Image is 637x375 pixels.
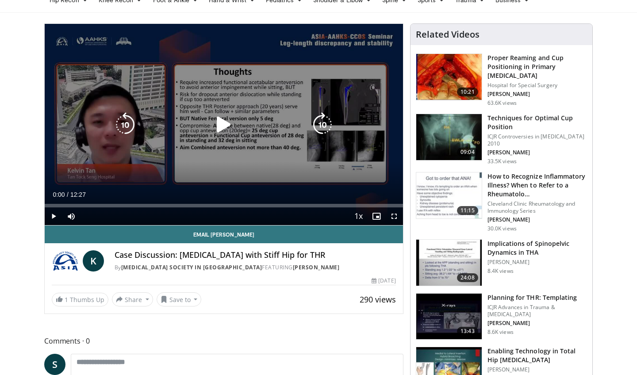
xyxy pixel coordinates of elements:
[487,172,587,199] h3: How to Recognize Inflammatory Illness? When to Refer to a Rheumatolo…
[487,293,587,302] h3: Planning for THR: Templating
[52,250,79,272] img: Arthroplasty Society in Asia
[487,268,514,275] p: 8.4K views
[487,54,587,80] h3: Proper Reaming and Cup Positioning in Primary [MEDICAL_DATA]
[487,216,587,223] p: [PERSON_NAME]
[487,158,517,165] p: 33.5K views
[487,329,514,336] p: 8.6K views
[52,293,108,306] a: 1 Thumbs Up
[416,239,587,286] a: 24:08 Implications of Spinopelvic Dynamics in THA [PERSON_NAME] 8.4K views
[457,88,478,96] span: 10:21
[45,204,403,207] div: Progress Bar
[487,114,587,131] h3: Techniques for Optimal Cup Position
[368,207,385,225] button: Enable picture-in-picture mode
[83,250,104,272] a: K
[487,133,587,147] p: ICJR Controversies in [MEDICAL_DATA] 2010
[350,207,368,225] button: Playback Rate
[487,320,587,327] p: [PERSON_NAME]
[416,29,480,40] h4: Related Videos
[457,327,478,336] span: 13:43
[416,114,587,165] a: 09:04 Techniques for Optimal Cup Position ICJR Controversies in [MEDICAL_DATA] 2010 [PERSON_NAME]...
[487,304,587,318] p: ICJR Advances in Trauma & [MEDICAL_DATA]
[487,347,587,364] h3: Enabling Technology in Total Hip [MEDICAL_DATA]
[487,99,517,107] p: 63.6K views
[487,149,587,156] p: [PERSON_NAME]
[457,206,478,215] span: 11:15
[416,114,482,160] img: Screen_shot_2010-09-10_at_12.36.11_PM_2.png.150x105_q85_crop-smart_upscale.jpg
[416,54,482,100] img: 9ceeadf7-7a50-4be6-849f-8c42a554e74d.150x105_q85_crop-smart_upscale.jpg
[115,250,396,260] h4: Case Discussion: [MEDICAL_DATA] with Stiff Hip for THR
[416,293,587,340] a: 13:43 Planning for THR: Templating ICJR Advances in Trauma & [MEDICAL_DATA] [PERSON_NAME] 8.6K views
[416,294,482,340] img: 296981_0000_1.png.150x105_q85_crop-smart_upscale.jpg
[457,273,478,282] span: 24:08
[416,54,587,107] a: 10:21 Proper Reaming and Cup Positioning in Primary [MEDICAL_DATA] Hospital for Special Surgery [...
[416,240,482,286] img: 74d4bff1-f7fa-4e32-bb20-85842c495601.150x105_q85_crop-smart_upscale.jpg
[487,239,587,257] h3: Implications of Spinopelvic Dynamics in THA
[53,191,65,198] span: 0:00
[45,226,403,243] a: Email [PERSON_NAME]
[487,200,587,214] p: Cleveland Clinic Rheumatology and Immunology Series
[487,91,587,98] p: [PERSON_NAME]
[157,292,202,306] button: Save to
[44,335,403,347] span: Comments 0
[70,191,86,198] span: 12:27
[487,225,517,232] p: 30.0K views
[457,148,478,157] span: 09:04
[112,292,153,306] button: Share
[62,207,80,225] button: Mute
[416,172,587,232] a: 11:15 How to Recognize Inflammatory Illness? When to Refer to a Rheumatolo… Cleveland Clinic Rheu...
[45,207,62,225] button: Play
[385,207,403,225] button: Fullscreen
[487,82,587,89] p: Hospital for Special Surgery
[487,259,587,266] p: [PERSON_NAME]
[372,277,395,285] div: [DATE]
[293,264,340,271] a: [PERSON_NAME]
[121,264,262,271] a: [MEDICAL_DATA] Society in [GEOGRAPHIC_DATA]
[67,191,69,198] span: /
[360,294,396,305] span: 290 views
[44,354,65,375] a: S
[45,24,403,226] video-js: Video Player
[65,295,68,304] span: 1
[487,366,587,373] p: [PERSON_NAME]
[416,172,482,218] img: 5cecf4a9-46a2-4e70-91ad-1322486e7ee4.150x105_q85_crop-smart_upscale.jpg
[115,264,396,272] div: By FEATURING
